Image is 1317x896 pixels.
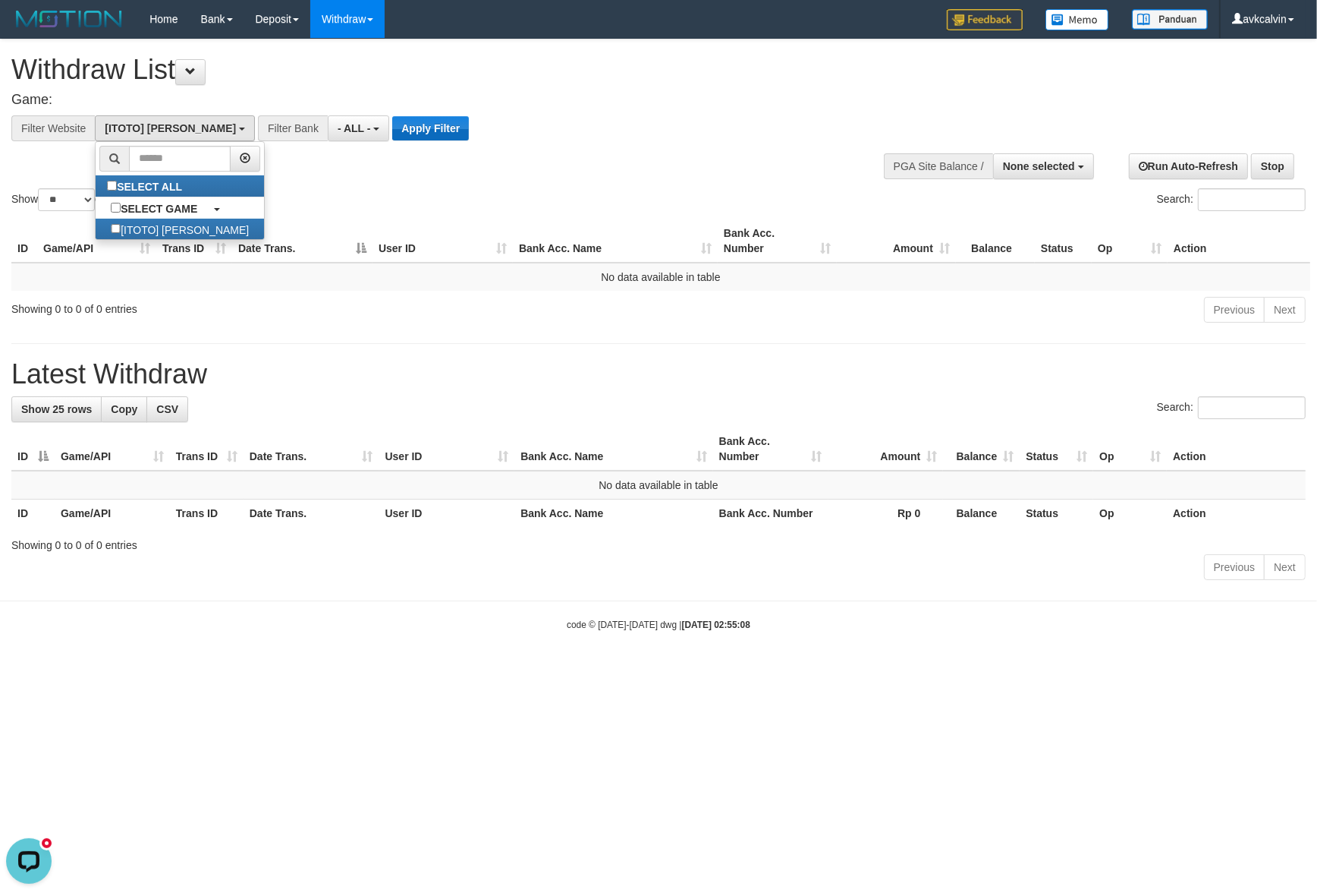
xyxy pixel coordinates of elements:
th: Op [1093,500,1167,528]
a: Previous [1204,554,1265,580]
th: Amount: activate to sort column ascending [837,219,956,263]
label: Show entries [11,188,127,211]
label: Search: [1157,396,1306,419]
th: Bank Acc. Number: activate to sort column ascending [713,427,828,471]
th: Balance: activate to sort column ascending [943,427,1020,471]
th: Game/API: activate to sort column ascending [55,427,170,471]
button: - ALL - [328,115,389,141]
th: Amount: activate to sort column ascending [828,427,944,471]
img: Feedback.jpg [947,9,1023,30]
div: new message indicator [39,4,54,18]
th: Trans ID: activate to sort column ascending [156,219,232,263]
input: Search: [1198,396,1306,419]
td: No data available in table [11,471,1306,500]
th: Date Trans. [244,500,379,528]
span: Copy [111,403,137,415]
img: MOTION_logo.png [11,8,127,30]
th: ID: activate to sort column descending [11,427,55,471]
th: Game/API [55,500,170,528]
h1: Withdraw List [11,55,863,85]
th: Bank Acc. Number: activate to sort column ascending [718,219,837,263]
a: Next [1264,554,1306,580]
span: - ALL - [338,122,371,134]
h4: Game: [11,93,863,108]
a: CSV [146,396,188,422]
div: Showing 0 to 0 of 0 entries [11,295,537,317]
img: Button%20Memo.svg [1045,9,1109,30]
span: CSV [156,403,178,415]
th: ID [11,500,55,528]
span: [ITOTO] [PERSON_NAME] [105,122,236,134]
a: Show 25 rows [11,396,102,422]
div: Filter Bank [258,115,328,141]
h1: Latest Withdraw [11,359,1306,390]
th: Status [1035,219,1092,263]
input: SELECT ALL [107,181,117,191]
span: None selected [1003,160,1075,172]
th: Bank Acc. Name: activate to sort column ascending [513,219,718,263]
a: SELECT GAME [96,197,264,219]
a: Previous [1204,297,1265,323]
div: PGA Site Balance / [884,153,993,179]
button: None selected [993,153,1094,179]
th: Date Trans.: activate to sort column descending [232,219,372,263]
th: Action [1167,500,1306,528]
td: No data available in table [11,263,1310,291]
th: Action [1168,219,1310,263]
th: Trans ID: activate to sort column ascending [170,427,244,471]
a: Next [1264,297,1306,323]
span: Show 25 rows [21,403,92,415]
button: Open LiveChat chat widget [6,6,52,52]
th: Trans ID [170,500,244,528]
small: code © [DATE]-[DATE] dwg | [567,620,750,630]
a: Run Auto-Refresh [1129,153,1248,179]
th: Balance [956,219,1035,263]
th: Op: activate to sort column ascending [1093,427,1167,471]
div: Filter Website [11,115,95,141]
th: Status: activate to sort column ascending [1020,427,1093,471]
th: Status [1020,500,1093,528]
th: Balance [943,500,1020,528]
button: Apply Filter [392,116,469,140]
th: Bank Acc. Name [514,500,713,528]
th: Date Trans.: activate to sort column ascending [244,427,379,471]
input: Search: [1198,188,1306,211]
b: SELECT GAME [121,203,197,215]
th: Bank Acc. Name: activate to sort column ascending [514,427,713,471]
label: Search: [1157,188,1306,211]
strong: [DATE] 02:55:08 [682,620,750,630]
th: Game/API: activate to sort column ascending [37,219,156,263]
select: Showentries [38,188,95,211]
th: User ID: activate to sort column ascending [379,427,515,471]
div: Showing 0 to 0 of 0 entries [11,532,1306,553]
a: Copy [101,396,147,422]
label: SELECT ALL [96,175,197,197]
input: [ITOTO] [PERSON_NAME] [111,224,121,234]
th: User ID [379,500,515,528]
th: ID [11,219,37,263]
th: Rp 0 [828,500,944,528]
button: [ITOTO] [PERSON_NAME] [95,115,255,141]
label: [ITOTO] [PERSON_NAME] [96,219,264,240]
th: Bank Acc. Number [713,500,828,528]
th: User ID: activate to sort column ascending [372,219,513,263]
th: Action [1167,427,1306,471]
th: Op: activate to sort column ascending [1092,219,1168,263]
a: Stop [1251,153,1294,179]
img: panduan.png [1132,9,1208,30]
input: SELECT GAME [111,203,121,213]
